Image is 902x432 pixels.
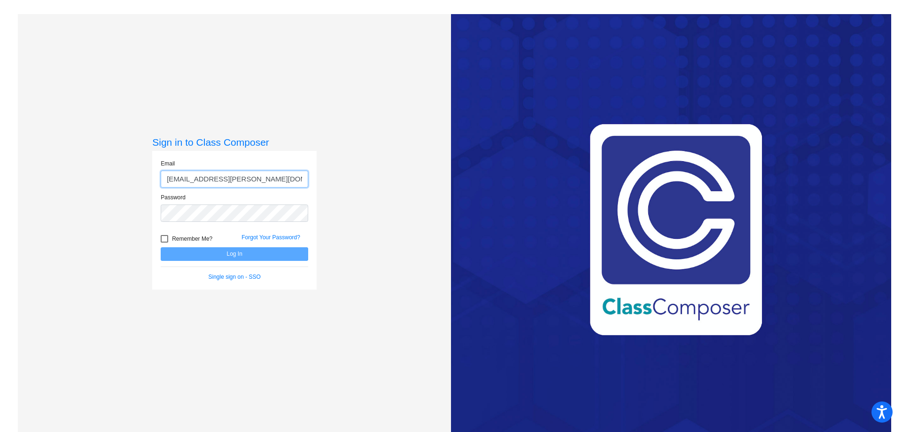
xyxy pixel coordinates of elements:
[209,274,261,280] a: Single sign on - SSO
[161,247,308,261] button: Log In
[152,136,317,148] h3: Sign in to Class Composer
[161,159,175,168] label: Email
[172,233,212,244] span: Remember Me?
[161,193,186,202] label: Password
[241,234,300,241] a: Forgot Your Password?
